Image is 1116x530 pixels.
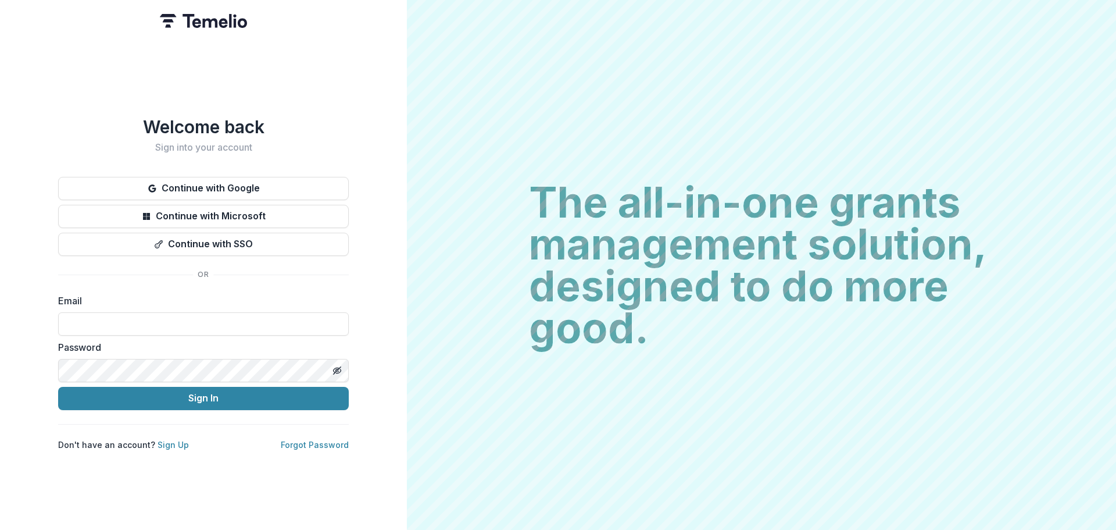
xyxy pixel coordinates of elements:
button: Continue with Google [58,177,349,200]
img: Temelio [160,14,247,28]
button: Toggle password visibility [328,361,346,380]
a: Sign Up [158,440,189,450]
label: Password [58,340,342,354]
button: Sign In [58,387,349,410]
p: Don't have an account? [58,439,189,451]
a: Forgot Password [281,440,349,450]
h2: Sign into your account [58,142,349,153]
button: Continue with SSO [58,233,349,256]
button: Continue with Microsoft [58,205,349,228]
label: Email [58,294,342,308]
h1: Welcome back [58,116,349,137]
